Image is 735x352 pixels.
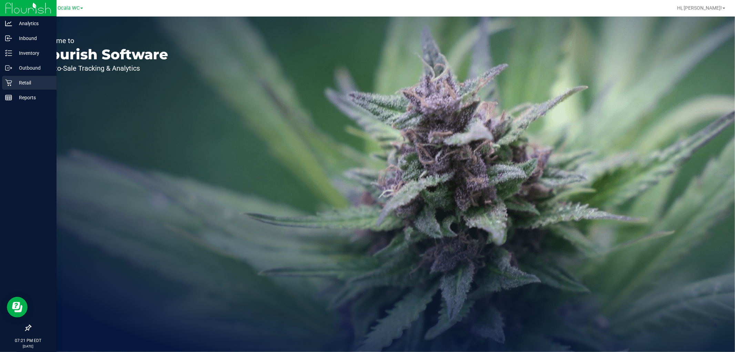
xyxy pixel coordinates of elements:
[12,49,53,57] p: Inventory
[5,94,12,101] inline-svg: Reports
[12,19,53,28] p: Analytics
[5,35,12,42] inline-svg: Inbound
[58,5,80,11] span: Ocala WC
[5,20,12,27] inline-svg: Analytics
[12,93,53,102] p: Reports
[677,5,722,11] span: Hi, [PERSON_NAME]!
[7,297,28,318] iframe: Resource center
[3,338,53,344] p: 07:21 PM EDT
[37,65,168,72] p: Seed-to-Sale Tracking & Analytics
[5,79,12,86] inline-svg: Retail
[12,79,53,87] p: Retail
[37,48,168,61] p: Flourish Software
[3,344,53,349] p: [DATE]
[37,37,168,44] p: Welcome to
[12,34,53,42] p: Inbound
[5,50,12,57] inline-svg: Inventory
[5,64,12,71] inline-svg: Outbound
[12,64,53,72] p: Outbound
